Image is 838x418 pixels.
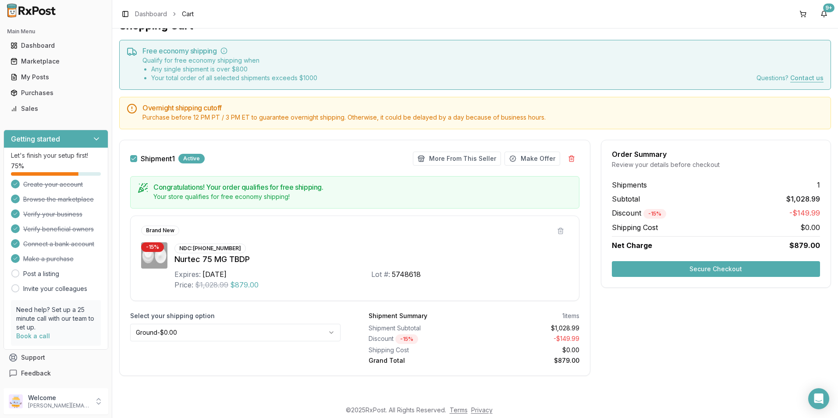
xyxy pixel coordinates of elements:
span: $1,028.99 [786,194,820,204]
div: Grand Total [369,356,470,365]
span: Shipment 1 [141,155,175,162]
button: More From This Seller [413,152,501,166]
span: Make a purchase [23,255,74,263]
button: Secure Checkout [612,261,820,277]
img: Nurtec 75 MG TBDP [141,242,167,269]
div: My Posts [11,73,101,81]
div: 1 items [562,312,579,320]
span: Net Charge [612,241,652,250]
a: Book a call [16,332,50,340]
div: Order Summary [612,151,820,158]
span: Subtotal [612,194,640,204]
div: - 15 % [395,334,418,344]
div: Your store qualifies for free economy shipping! [153,192,572,201]
label: Select your shipping option [130,312,341,320]
div: Shipment Subtotal [369,324,470,333]
img: User avatar [9,394,23,408]
p: [PERSON_NAME][EMAIL_ADDRESS][DOMAIN_NAME] [28,402,89,409]
p: Need help? Set up a 25 minute call with our team to set up. [16,305,96,332]
span: Shipping Cost [612,222,658,233]
div: Questions? [756,74,824,82]
div: 9+ [823,4,834,12]
a: Marketplace [7,53,105,69]
span: Feedback [21,369,51,378]
span: $1,028.99 [195,280,228,290]
span: Connect a bank account [23,240,94,248]
a: Post a listing [23,269,59,278]
a: Purchases [7,85,105,101]
span: Discount [612,209,666,217]
span: 75 % [11,162,24,170]
button: Dashboard [4,39,108,53]
li: Your total order of all selected shipments exceeds $ 1000 [151,74,317,82]
li: Any single shipment is over $ 800 [151,65,317,74]
div: 5748618 [392,269,421,280]
div: Marketplace [11,57,101,66]
img: RxPost Logo [4,4,60,18]
div: Purchases [11,89,101,97]
div: NDC: [PHONE_NUMBER] [174,244,246,253]
div: [DATE] [202,269,227,280]
div: Dashboard [11,41,101,50]
span: Verify beneficial owners [23,225,94,234]
h5: Overnight shipping cutoff [142,104,824,111]
h3: Getting started [11,134,60,144]
div: Open Intercom Messenger [808,388,829,409]
a: Dashboard [135,10,167,18]
span: 1 [817,180,820,190]
div: Sales [11,104,101,113]
div: - 15 % [141,242,164,252]
button: My Posts [4,70,108,84]
button: Sales [4,102,108,116]
p: Welcome [28,393,89,402]
div: Review your details before checkout [612,160,820,169]
div: Brand New [141,226,179,235]
div: $1,028.99 [477,324,579,333]
div: Nurtec 75 MG TBDP [174,253,568,266]
button: Purchases [4,86,108,100]
nav: breadcrumb [135,10,194,18]
a: My Posts [7,69,105,85]
span: Shipments [612,180,647,190]
h2: Main Menu [7,28,105,35]
div: Purchase before 12 PM PT / 3 PM ET to guarantee overnight shipping. Otherwise, it could be delaye... [142,113,824,122]
div: $879.00 [477,356,579,365]
span: Browse the marketplace [23,195,94,204]
div: Active [178,154,205,163]
span: Create your account [23,180,83,189]
button: Feedback [4,365,108,381]
div: $0.00 [477,346,579,354]
h5: Free economy shipping [142,47,824,54]
a: Terms [450,406,468,414]
div: Shipment Summary [369,312,427,320]
button: Marketplace [4,54,108,68]
a: Invite your colleagues [23,284,87,293]
h5: Congratulations! Your order qualifies for free shipping. [153,184,572,191]
span: $879.00 [230,280,259,290]
div: Lot #: [371,269,390,280]
span: $879.00 [789,240,820,251]
button: Support [4,350,108,365]
a: Privacy [471,406,493,414]
a: Sales [7,101,105,117]
div: - 15 % [643,209,666,219]
div: - $149.99 [477,334,579,344]
div: Price: [174,280,193,290]
span: -$149.99 [789,208,820,219]
div: Expires: [174,269,201,280]
div: Qualify for free economy shipping when [142,56,317,82]
span: Verify your business [23,210,82,219]
div: Shipping Cost [369,346,470,354]
a: Dashboard [7,38,105,53]
span: $0.00 [800,222,820,233]
button: 9+ [817,7,831,21]
p: Let's finish your setup first! [11,151,101,160]
span: Cart [182,10,194,18]
button: Make Offer [504,152,560,166]
div: Discount [369,334,470,344]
